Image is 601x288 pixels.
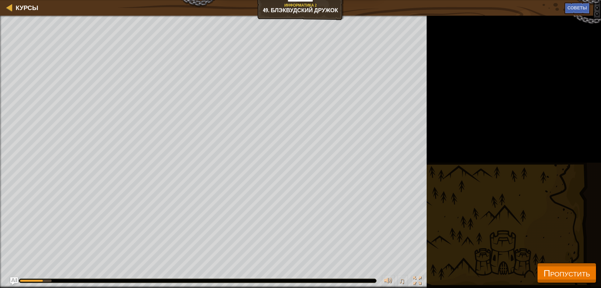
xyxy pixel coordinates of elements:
[10,277,18,285] button: Ask AI
[537,263,596,283] button: Пропустить
[399,276,405,285] span: ♫
[16,3,38,12] span: Курсы
[382,275,394,288] button: Регулировать громкость
[411,275,424,288] button: Переключить полноэкранный режим
[543,266,590,279] span: Пропустить
[568,5,587,11] span: Советы
[13,3,38,12] a: Курсы
[398,275,408,288] button: ♫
